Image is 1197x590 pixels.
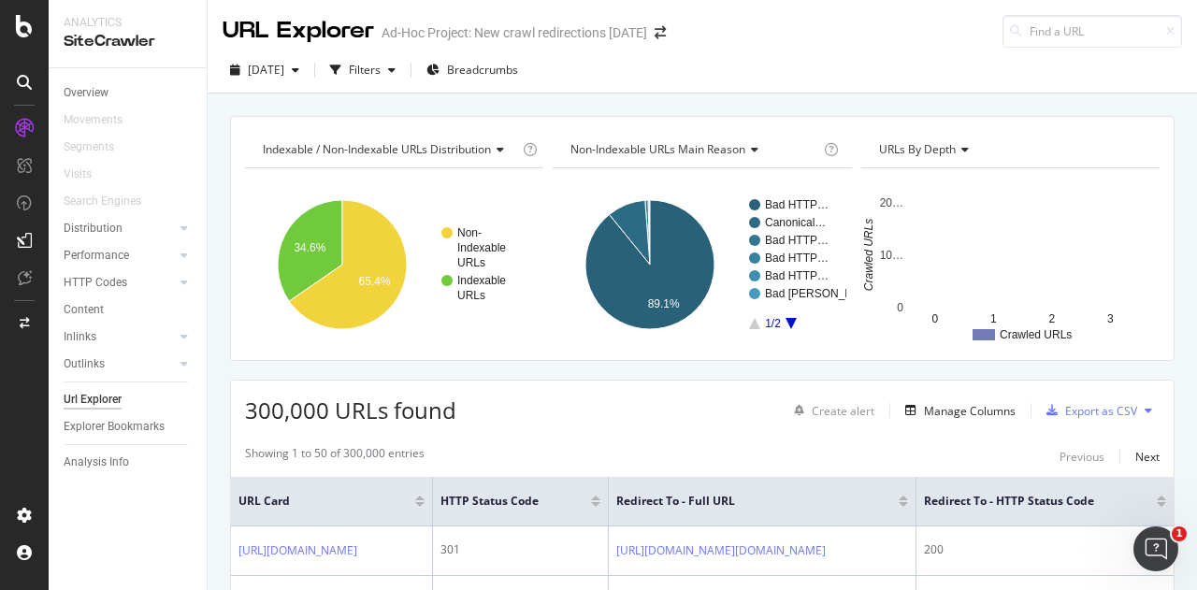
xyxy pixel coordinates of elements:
div: Url Explorer [64,390,122,410]
div: arrow-right-arrow-left [655,26,666,39]
text: URLs [457,256,485,269]
a: [URL][DOMAIN_NAME][DOMAIN_NAME] [616,541,826,560]
text: 10… [879,249,902,262]
div: HTTP Codes [64,273,127,293]
div: Create alert [812,403,874,419]
text: 20… [879,196,902,209]
div: Manage Columns [924,403,1016,419]
button: Filters [323,55,403,85]
text: URLs [457,289,485,302]
text: Crawled URLs [862,219,875,291]
a: Visits [64,165,110,184]
button: Create alert [786,396,874,425]
svg: A chart. [553,183,846,346]
text: Bad HTTP… [765,234,829,247]
a: Performance [64,246,175,266]
text: Bad [PERSON_NAME]… [765,287,891,300]
span: Redirect To - HTTP Status Code [924,493,1129,510]
text: Indexable [457,274,506,287]
span: 2025 Oct. 2nd [248,62,284,78]
text: Indexable [457,241,506,254]
text: 2 [1048,312,1055,325]
button: Next [1135,445,1160,468]
a: Distribution [64,219,175,238]
div: Next [1135,449,1160,465]
text: Bad HTTP… [765,198,829,211]
button: Manage Columns [898,399,1016,422]
input: Find a URL [1002,15,1182,48]
a: Movements [64,110,141,130]
h4: Non-Indexable URLs Main Reason [567,135,819,165]
div: Content [64,300,104,320]
div: Visits [64,165,92,184]
span: 1 [1172,526,1187,541]
div: Movements [64,110,123,130]
span: HTTP Status Code [440,493,562,510]
text: Canonical… [765,216,826,229]
text: Bad HTTP… [765,269,829,282]
div: Performance [64,246,129,266]
button: Export as CSV [1039,396,1137,425]
button: Breadcrumbs [419,55,526,85]
div: Search Engines [64,192,141,211]
text: Non- [457,226,482,239]
text: 1 [990,312,997,325]
a: Analysis Info [64,453,194,472]
a: Search Engines [64,192,160,211]
span: Indexable / Non-Indexable URLs distribution [263,141,491,157]
a: Outlinks [64,354,175,374]
svg: A chart. [861,183,1155,346]
span: URLs by Depth [879,141,956,157]
div: SiteCrawler [64,31,192,52]
text: 34.6% [294,241,325,254]
a: Url Explorer [64,390,194,410]
span: URL Card [238,493,411,510]
a: HTTP Codes [64,273,175,293]
div: 301 [440,541,599,558]
a: Segments [64,137,133,157]
div: Export as CSV [1065,403,1137,419]
text: Bad HTTP… [765,252,829,265]
div: Inlinks [64,327,96,347]
text: 3 [1107,312,1114,325]
div: Filters [349,62,381,78]
text: 65.4% [359,275,391,288]
span: Non-Indexable URLs Main Reason [570,141,745,157]
h4: Indexable / Non-Indexable URLs Distribution [259,135,519,165]
div: Ad-Hoc Project: New crawl redirections [DATE] [382,23,647,42]
text: 89.1% [648,297,680,310]
div: Analytics [64,15,192,31]
a: Inlinks [64,327,175,347]
a: [URL][DOMAIN_NAME] [238,541,357,560]
a: Content [64,300,194,320]
iframe: Intercom live chat [1133,526,1178,571]
h4: URLs by Depth [875,135,1143,165]
text: 0 [931,312,938,325]
div: Previous [1060,449,1104,465]
div: Explorer Bookmarks [64,417,165,437]
span: 300,000 URLs found [245,395,456,425]
div: Overview [64,83,108,103]
text: Crawled URLs [1000,328,1072,341]
text: 0 [897,301,903,314]
div: 200 [924,541,1166,558]
div: Showing 1 to 50 of 300,000 entries [245,445,425,468]
div: Distribution [64,219,123,238]
div: Outlinks [64,354,105,374]
div: URL Explorer [223,15,374,47]
text: 1/2 [765,317,781,330]
a: Overview [64,83,194,103]
div: Analysis Info [64,453,129,472]
button: Previous [1060,445,1104,468]
span: Breadcrumbs [447,62,518,78]
span: Redirect To - Full URL [616,493,871,510]
button: [DATE] [223,55,307,85]
div: Segments [64,137,114,157]
a: Explorer Bookmarks [64,417,194,437]
svg: A chart. [245,183,539,346]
